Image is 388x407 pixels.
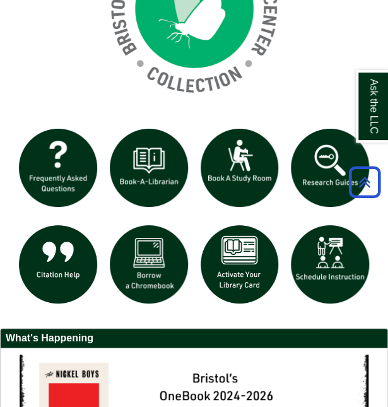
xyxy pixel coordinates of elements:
h2: What's Happening [1,329,387,348]
img: Book a Librarian icon links to book a librarian web page [103,122,194,213]
img: Research Guides icon links to research guides web page [285,122,375,213]
a: Back to Top [344,174,385,191]
img: frequently asked questions [13,122,103,213]
img: For faculty. Schedule Library Instruction icon links to form. [285,219,375,310]
img: citation help icon links to citation help guide page [13,219,103,310]
div: slideshow [13,122,375,316]
img: Borrow a chromebook icon links to the borrow a chromebook web page [103,219,194,310]
img: activate Library Card icon links to form to activate student ID into library card [194,219,285,310]
img: book a study room icon links to book a study room web page [194,122,285,213]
